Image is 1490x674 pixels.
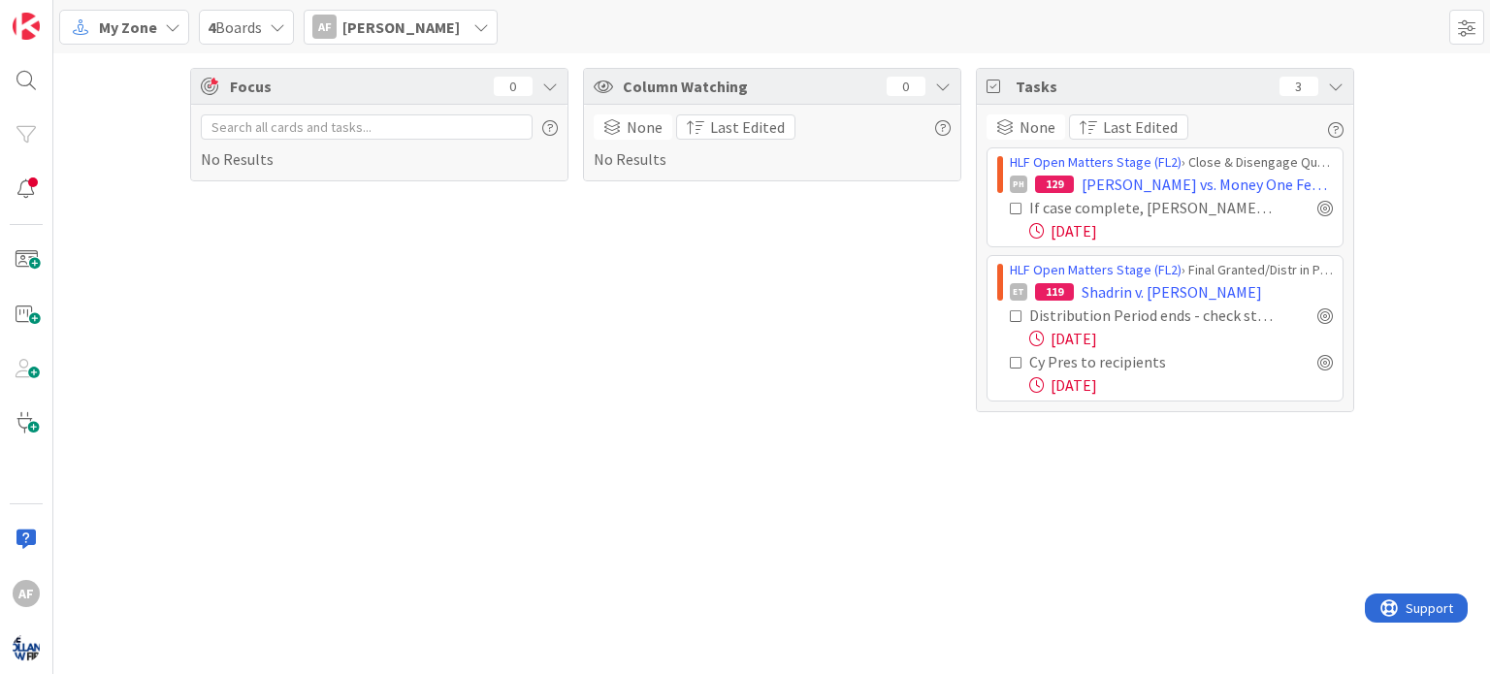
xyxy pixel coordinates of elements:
[1020,115,1055,139] span: None
[1035,176,1074,193] div: 129
[1103,115,1178,139] span: Last Edited
[594,114,951,171] div: No Results
[1010,176,1027,193] div: PH
[1010,283,1027,301] div: ET
[1279,77,1318,96] div: 3
[1016,75,1270,98] span: Tasks
[13,580,40,607] div: AF
[208,17,215,37] b: 4
[1082,173,1333,196] span: [PERSON_NAME] vs. Money One Fed Cred Union --
[1029,373,1333,397] div: [DATE]
[1029,350,1234,373] div: Cy Pres to recipients
[1029,219,1333,242] div: [DATE]
[1010,152,1333,173] div: › Close & Disengage Queue
[623,75,877,98] span: Column Watching
[1082,280,1262,304] span: Shadrin v. [PERSON_NAME]
[1035,283,1074,301] div: 119
[1010,261,1182,278] a: HLF Open Matters Stage (FL2)
[710,115,785,139] span: Last Edited
[1010,260,1333,280] div: › Final Granted/Distr in Progress
[201,114,533,140] input: Search all cards and tasks...
[627,115,663,139] span: None
[1010,153,1182,171] a: HLF Open Matters Stage (FL2)
[41,3,88,26] span: Support
[201,114,558,171] div: No Results
[230,75,478,98] span: Focus
[342,16,460,39] span: [PERSON_NAME]
[1029,196,1275,219] div: If case complete, [PERSON_NAME] please close it.
[494,77,533,96] div: 0
[13,13,40,40] img: Visit kanbanzone.com
[208,16,262,39] span: Boards
[99,16,157,39] span: My Zone
[1029,327,1333,350] div: [DATE]
[312,15,337,39] div: AF
[1029,304,1275,327] div: Distribution Period ends - check stale date
[1069,114,1188,140] button: Last Edited
[887,77,925,96] div: 0
[676,114,795,140] button: Last Edited
[13,634,40,661] img: avatar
